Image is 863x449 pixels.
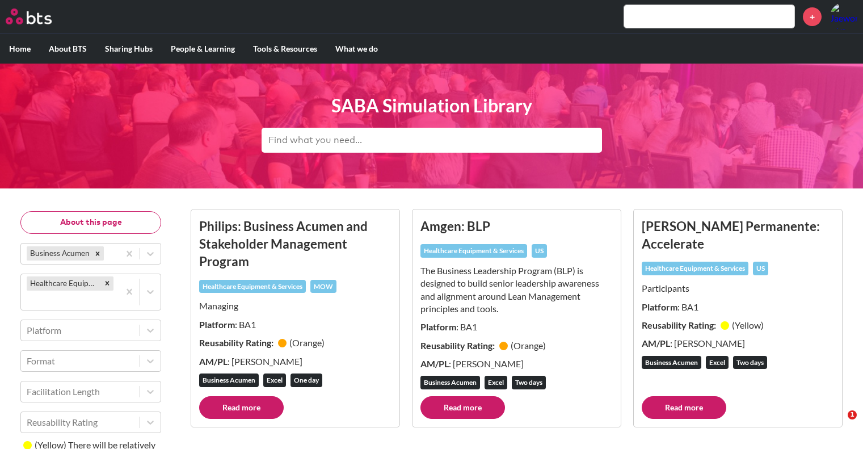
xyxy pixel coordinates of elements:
iframe: Intercom live chat [824,410,852,438]
div: Business Acumen [199,374,259,387]
div: Two days [733,356,767,370]
p: : [PERSON_NAME] [199,355,391,368]
div: Excel [706,356,729,370]
p: : BA1 [420,321,613,333]
h1: SABA Simulation Library [262,93,602,119]
div: Business Acumen [642,356,701,370]
strong: AM/PL [199,356,228,367]
div: Healthcare Equipment & Services [420,244,527,258]
label: About BTS [40,34,96,64]
label: People & Learning [162,34,244,64]
img: BTS Logo [6,9,52,24]
a: Profile [830,3,857,30]
small: ( Yellow ) [732,320,764,330]
p: : [PERSON_NAME] [420,358,613,370]
div: Remove Healthcare Equipment & Services [101,276,113,291]
a: Go home [6,9,73,24]
a: Read more [420,396,505,419]
p: : BA1 [642,301,834,313]
p: Participants [642,282,834,295]
label: Sharing Hubs [96,34,162,64]
div: Healthcare Equipment & Services [642,262,748,275]
strong: Reusability Rating: [420,340,496,351]
strong: AM/PL [642,338,670,349]
div: US [753,262,768,275]
div: MOW [310,280,336,293]
p: Managing [199,300,391,312]
p: : BA1 [199,318,391,331]
h3: Philips: Business Acumen and Stakeholder Management Program [199,217,391,271]
small: ( Orange ) [511,340,546,351]
label: Tools & Resources [244,34,326,64]
a: Read more [199,396,284,419]
a: + [803,7,822,26]
div: Business Acumen [420,376,480,389]
button: About this page [20,211,161,234]
strong: Reusability Rating: [199,337,275,348]
strong: Platform [642,301,677,312]
h3: [PERSON_NAME] Permanente: Accelerate [642,217,834,253]
p: The Business Leadership Program (BLP) is designed to build senior leadership awareness and alignm... [420,265,613,316]
span: 1 [848,410,857,419]
small: ( Orange ) [289,337,325,348]
div: Business Acumen [27,246,91,261]
img: Jaewon Kim [830,3,857,30]
div: One day [291,374,322,387]
div: Excel [485,376,507,389]
label: What we do [326,34,387,64]
p: : [PERSON_NAME] [642,337,834,350]
strong: Reusability Rating: [642,320,718,330]
div: Two days [512,376,546,389]
div: Remove Business Acumen [91,246,104,261]
div: Healthcare Equipment & Services [199,280,306,293]
strong: Platform [199,319,235,330]
input: Find what you need... [262,128,602,153]
div: US [532,244,547,258]
strong: Platform [420,321,456,332]
a: Read more [642,396,726,419]
strong: AM/PL [420,358,449,369]
h3: Amgen: BLP [420,217,613,235]
div: Healthcare Equipment & Services [27,276,101,291]
div: Excel [263,374,286,387]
